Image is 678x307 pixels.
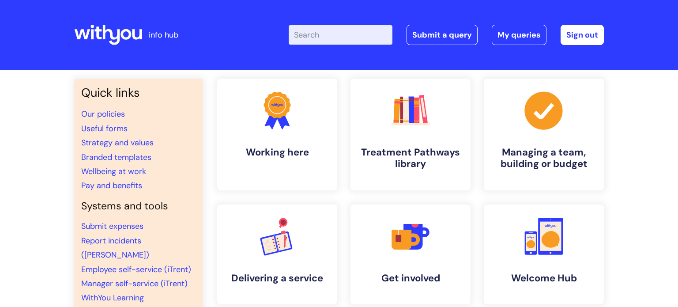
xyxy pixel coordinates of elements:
a: WithYou Learning [81,292,144,303]
div: | - [289,25,604,45]
a: Working here [217,79,337,190]
a: Manager self-service (iTrent) [81,278,188,289]
h4: Systems and tools [81,200,196,212]
a: Useful forms [81,123,128,134]
h4: Managing a team, building or budget [491,147,597,170]
a: Treatment Pathways library [350,79,471,190]
h4: Working here [224,147,330,158]
a: Get involved [350,205,471,304]
h4: Delivering a service [224,273,330,284]
h4: Get involved [358,273,463,284]
a: Submit a query [407,25,478,45]
input: Search [289,25,392,45]
a: Employee self-service (iTrent) [81,264,191,275]
a: Our policies [81,109,125,119]
h4: Welcome Hub [491,273,597,284]
a: Report incidents ([PERSON_NAME]) [81,235,149,260]
h3: Quick links [81,86,196,100]
a: Sign out [561,25,604,45]
h4: Treatment Pathways library [358,147,463,170]
a: Wellbeing at work [81,166,146,177]
p: info hub [149,28,178,42]
a: Branded templates [81,152,151,163]
a: Submit expenses [81,221,143,231]
a: My queries [492,25,546,45]
a: Pay and benefits [81,180,142,191]
a: Delivering a service [217,205,337,304]
a: Strategy and values [81,137,154,148]
a: Welcome Hub [484,205,604,304]
a: Managing a team, building or budget [484,79,604,190]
